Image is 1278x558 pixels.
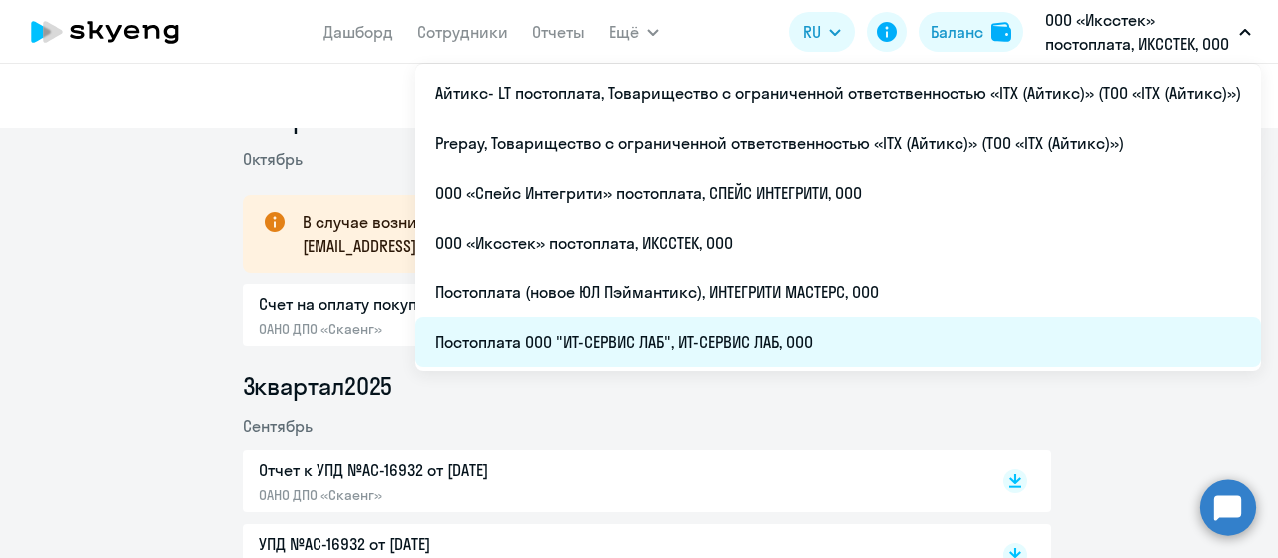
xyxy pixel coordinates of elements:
[931,20,983,44] div: Баланс
[789,12,855,52] button: RU
[243,416,313,436] span: Сентябрь
[303,210,1015,258] p: В случае возникновения вопросов по документам, напишите, пожалуйста, на почту [EMAIL_ADDRESS][DOM...
[259,458,678,482] p: Отчет к УПД №AC-16932 от [DATE]
[259,292,678,316] p: Счет на оплату покупателю №AC-12347 от [DATE]
[259,320,678,338] p: ОАНО ДПО «Скаенг»
[1035,8,1261,56] button: ООО «Иксстек» постоплата, ИКССТЕК, ООО
[417,22,508,42] a: Сотрудники
[609,12,659,52] button: Ещё
[259,292,961,338] a: Счет на оплату покупателю №AC-12347 от [DATE]ОАНО ДПО «Скаенг»Не оплачен
[243,370,1051,402] li: 3 квартал 2025
[323,22,393,42] a: Дашборд
[259,486,678,504] p: ОАНО ДПО «Скаенг»
[532,22,585,42] a: Отчеты
[919,12,1023,52] button: Балансbalance
[609,20,639,44] span: Ещё
[259,458,961,504] a: Отчет к УПД №AC-16932 от [DATE]ОАНО ДПО «Скаенг»
[415,64,1261,371] ul: Ещё
[1045,8,1231,56] p: ООО «Иксстек» постоплата, ИКССТЕК, ООО
[803,20,821,44] span: RU
[243,149,303,169] span: Октябрь
[259,532,678,556] p: УПД №AC-16932 от [DATE]
[991,22,1011,42] img: balance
